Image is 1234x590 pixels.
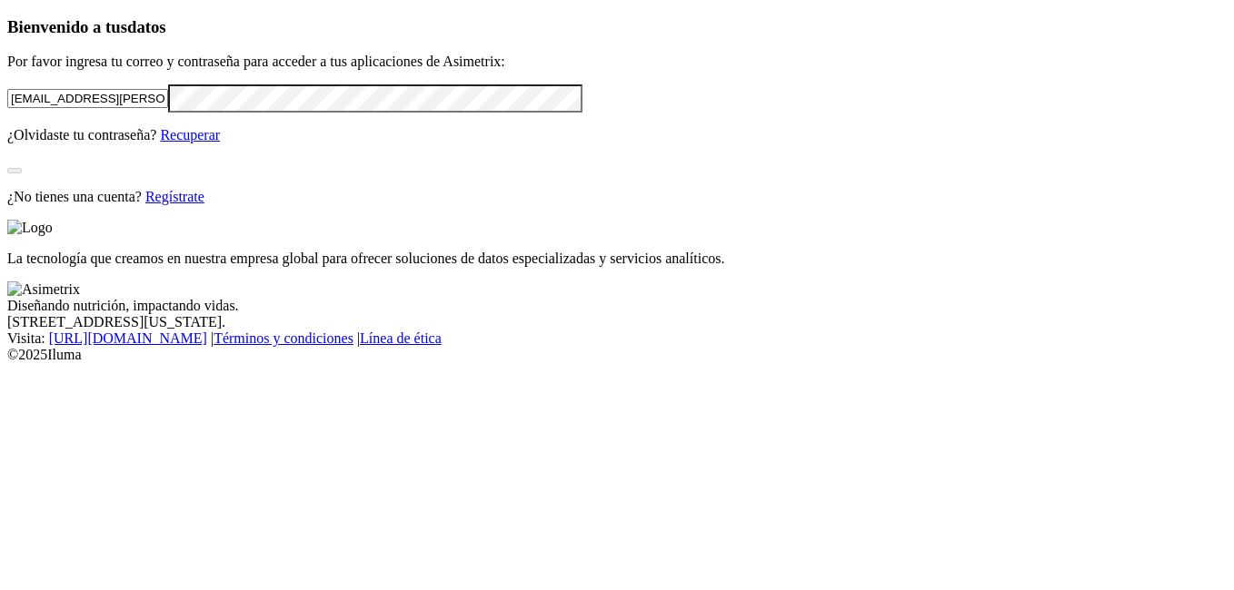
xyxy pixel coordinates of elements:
[7,314,1227,330] div: [STREET_ADDRESS][US_STATE].
[49,330,207,346] a: [URL][DOMAIN_NAME]
[7,298,1227,314] div: Diseñando nutrición, impactando vidas.
[127,17,166,36] span: datos
[7,330,1227,347] div: Visita : | |
[7,251,1227,267] p: La tecnología que creamos en nuestra empresa global para ofrecer soluciones de datos especializad...
[145,189,204,204] a: Regístrate
[7,54,1227,70] p: Por favor ingresa tu correo y contraseña para acceder a tus aplicaciones de Asimetrix:
[7,127,1227,143] p: ¿Olvidaste tu contraseña?
[7,347,1227,363] div: © 2025 Iluma
[7,89,168,108] input: Tu correo
[7,189,1227,205] p: ¿No tienes una cuenta?
[214,330,353,346] a: Términos y condiciones
[7,220,53,236] img: Logo
[7,17,1227,37] h3: Bienvenido a tus
[160,127,220,143] a: Recuperar
[360,330,442,346] a: Línea de ética
[7,281,80,298] img: Asimetrix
